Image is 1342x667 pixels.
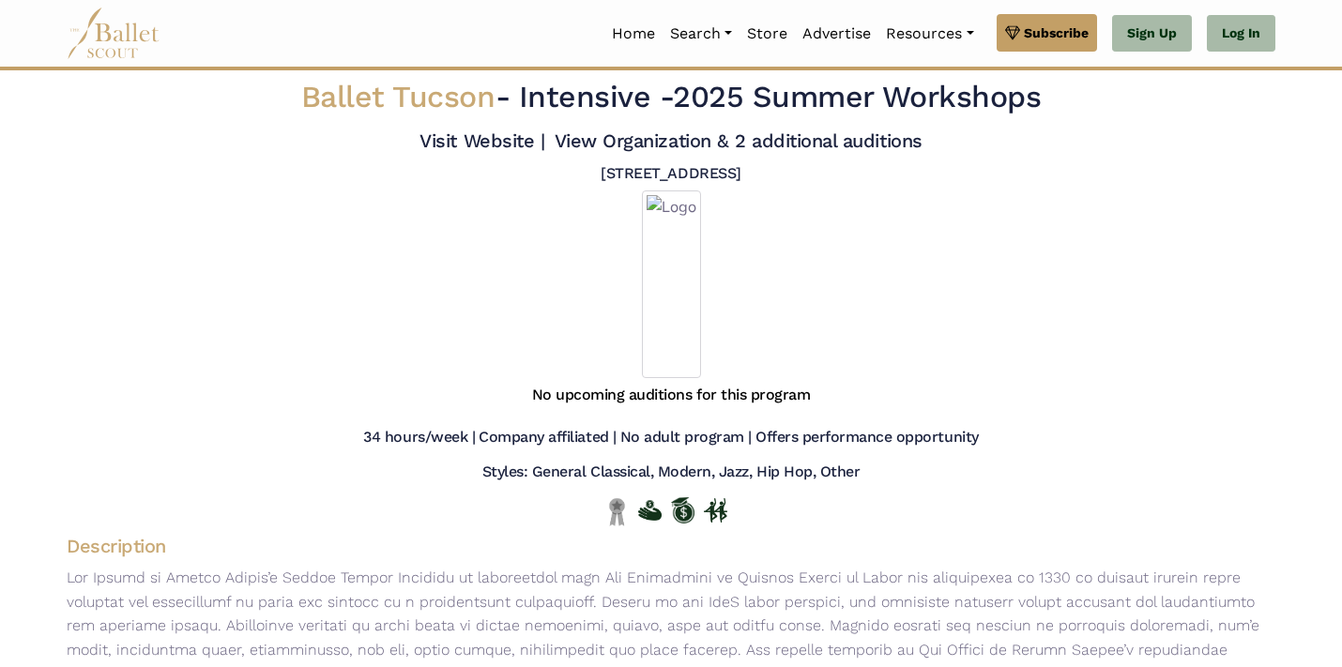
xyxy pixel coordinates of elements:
[755,428,979,447] h5: Offers performance opportunity
[601,164,740,184] h5: [STREET_ADDRESS]
[704,498,727,523] img: In Person
[52,534,1290,558] h4: Description
[663,14,740,53] a: Search
[482,462,861,482] h5: Styles: General Classical, Modern, Jazz, Hip Hop, Other
[997,14,1097,52] a: Subscribe
[1005,23,1020,43] img: gem.svg
[642,190,701,378] img: Logo
[878,14,981,53] a: Resources
[1112,15,1192,53] a: Sign Up
[638,500,662,521] img: Offers Financial Aid
[419,129,544,152] a: Visit Website |
[519,79,674,114] span: Intensive -
[671,497,694,523] img: Offers Scholarship
[605,497,629,526] img: Local
[1207,15,1275,53] a: Log In
[795,14,878,53] a: Advertise
[620,428,752,447] h5: No adult program |
[301,79,496,114] span: Ballet Tucson
[555,129,923,152] a: View Organization & 2 additional auditions
[1024,23,1089,43] span: Subscribe
[740,14,795,53] a: Store
[604,14,663,53] a: Home
[479,428,616,447] h5: Company affiliated |
[532,386,811,405] h5: No upcoming auditions for this program
[363,428,475,447] h5: 34 hours/week |
[170,78,1172,117] h2: - 2025 Summer Workshops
